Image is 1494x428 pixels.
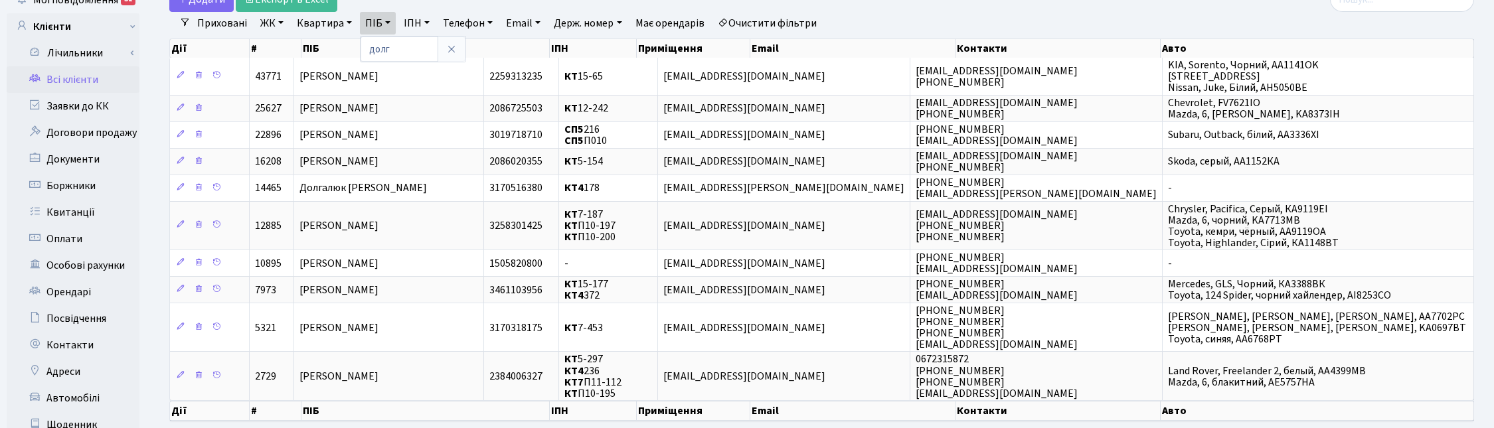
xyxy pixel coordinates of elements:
[564,375,584,390] b: КТ7
[1168,58,1319,95] span: KIA, Sorento, Чорний, AA1141OK [STREET_ADDRESS] Nissan, Juke, Білий, АН5050ВЕ
[564,155,603,169] span: 5-154
[955,401,1161,421] th: Контакти
[7,252,139,279] a: Особові рахунки
[663,69,825,84] span: [EMAIL_ADDRESS][DOMAIN_NAME]
[489,218,542,233] span: 3258301425
[630,12,710,35] a: Має орендарів
[564,256,568,271] span: -
[564,155,578,169] b: КТ
[299,102,378,116] span: [PERSON_NAME]
[564,230,578,244] b: КТ
[301,39,550,58] th: ПІБ
[7,146,139,173] a: Документи
[255,128,282,143] span: 22896
[663,102,825,116] span: [EMAIL_ADDRESS][DOMAIN_NAME]
[564,352,578,367] b: КТ
[489,69,542,84] span: 2259313235
[916,122,1078,148] span: [PHONE_NUMBER] [EMAIL_ADDRESS][DOMAIN_NAME]
[489,256,542,271] span: 1505820800
[564,352,622,401] span: 5-297 236 П11-112 П10-195
[564,133,584,148] b: СП5
[663,128,825,143] span: [EMAIL_ADDRESS][DOMAIN_NAME]
[7,226,139,252] a: Оплати
[564,218,578,233] b: КТ
[550,39,637,58] th: ІПН
[916,303,1078,352] span: [PHONE_NUMBER] [PHONE_NUMBER] [PHONE_NUMBER] [EMAIL_ADDRESS][DOMAIN_NAME]
[7,199,139,226] a: Квитанції
[1168,256,1172,271] span: -
[916,352,1078,401] span: 0672315872 [PHONE_NUMBER] [PHONE_NUMBER] [EMAIL_ADDRESS][DOMAIN_NAME]
[501,12,546,35] a: Email
[564,69,603,84] span: 15-65
[299,321,378,335] span: [PERSON_NAME]
[170,401,250,421] th: Дії
[1168,364,1366,390] span: Land Rover, Freelander 2, белый, АА4399МВ Mazda, 6, блакитний, АЕ5757НА
[916,96,1078,121] span: [EMAIL_ADDRESS][DOMAIN_NAME] [PHONE_NUMBER]
[564,69,578,84] b: КТ
[663,256,825,271] span: [EMAIL_ADDRESS][DOMAIN_NAME]
[360,12,396,35] a: ПІБ
[255,181,282,196] span: 14465
[255,369,276,384] span: 2729
[750,39,955,58] th: Email
[916,175,1157,201] span: [PHONE_NUMBER] [EMAIL_ADDRESS][PERSON_NAME][DOMAIN_NAME]
[299,128,378,143] span: [PERSON_NAME]
[250,39,301,58] th: #
[564,122,584,137] b: СП5
[564,181,600,196] span: 178
[7,173,139,199] a: Боржники
[1161,39,1474,58] th: Авто
[255,256,282,271] span: 10895
[564,277,608,303] span: 15-177 372
[438,12,498,35] a: Телефон
[1168,128,1319,143] span: Subaru, Outback, білий, AA3336XI
[489,102,542,116] span: 2086725503
[299,218,378,233] span: [PERSON_NAME]
[255,283,276,297] span: 7973
[7,385,139,411] a: Автомобілі
[7,66,139,93] a: Всі клієнти
[1168,202,1339,250] span: Chrysler, Pacifica, Серый, КА9119ЕІ Mazda, 6, чорний, KA7713MB Toyota, кемри, чёрный, АА9119ОА To...
[663,369,825,384] span: [EMAIL_ADDRESS][DOMAIN_NAME]
[916,207,1078,244] span: [EMAIL_ADDRESS][DOMAIN_NAME] [PHONE_NUMBER] [PHONE_NUMBER]
[255,321,276,335] span: 5321
[489,321,542,335] span: 3170318175
[7,332,139,358] a: Контакти
[255,12,289,35] a: ЖК
[1168,155,1280,169] span: Skoda, серый, АА1152КА
[489,181,542,196] span: 3170516380
[564,321,603,335] span: 7-453
[398,12,435,35] a: ІПН
[1161,401,1474,421] th: Авто
[750,401,955,421] th: Email
[1168,277,1391,303] span: Mercedes, GLS, Чорний, КА3388ВК Toyota, 124 Spider, чорний хайлендер, АІ8253СО
[564,102,578,116] b: КТ
[255,218,282,233] span: 12885
[299,369,378,384] span: [PERSON_NAME]
[637,401,750,421] th: Приміщення
[299,283,378,297] span: [PERSON_NAME]
[564,386,578,401] b: КТ
[7,13,139,40] a: Клієнти
[663,283,825,297] span: [EMAIL_ADDRESS][DOMAIN_NAME]
[255,155,282,169] span: 16208
[7,305,139,332] a: Посвідчення
[1168,96,1340,121] span: Chevrolet, FV7621ІО Mazda, 6, [PERSON_NAME], KA8373IH
[564,207,578,222] b: КТ
[489,155,542,169] span: 2086020355
[916,250,1078,276] span: [PHONE_NUMBER] [EMAIL_ADDRESS][DOMAIN_NAME]
[916,149,1078,175] span: [EMAIL_ADDRESS][DOMAIN_NAME] [PHONE_NUMBER]
[564,321,578,335] b: КТ
[15,40,139,66] a: Лічильники
[489,283,542,297] span: 3461103956
[663,321,825,335] span: [EMAIL_ADDRESS][DOMAIN_NAME]
[291,12,357,35] a: Квартира
[564,207,616,244] span: 7-187 П10-197 П10-200
[564,122,607,148] span: 216 П010
[955,39,1161,58] th: Контакти
[1168,309,1466,346] span: [PERSON_NAME], [PERSON_NAME], [PERSON_NAME], АА7702РС [PERSON_NAME], [PERSON_NAME], [PERSON_NAME]...
[7,119,139,146] a: Договори продажу
[7,279,139,305] a: Орендарі
[301,401,550,421] th: ПІБ
[192,12,252,35] a: Приховані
